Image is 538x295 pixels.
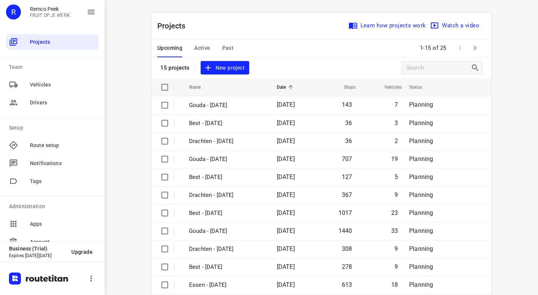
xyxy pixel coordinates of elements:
span: Previous Page [452,40,467,55]
span: [DATE] [277,173,295,180]
span: Upgrade [71,249,93,255]
span: 3 [395,119,398,127]
span: [DATE] [277,155,295,162]
span: Planning [409,263,433,270]
span: 367 [342,191,352,198]
div: Drivers [6,95,99,110]
div: Vehicles [6,77,99,92]
span: 9 [395,245,398,252]
p: Business (Trial) [9,246,65,252]
div: Route setup [6,138,99,153]
p: Essen - Monday [189,281,266,289]
span: [DATE] [277,245,295,252]
input: Search projects [406,62,471,74]
span: 2 [395,137,398,145]
span: Notifications [30,159,96,167]
span: 278 [342,263,352,270]
span: Vehicles [375,83,402,92]
span: 707 [342,155,352,162]
p: Gouda - Tuesday [189,227,266,235]
span: [DATE] [277,281,295,288]
span: 9 [395,191,398,198]
span: Account [30,238,96,246]
span: Planning [409,119,433,127]
span: [DATE] [277,191,295,198]
span: 36 [345,137,352,145]
p: Expires [DATE][DATE] [9,253,65,258]
p: Best - [DATE] [189,263,266,271]
span: Active [194,43,210,53]
span: 36 [345,119,352,127]
p: Best - Wednesday [189,209,266,218]
span: 613 [342,281,352,288]
span: New project [205,63,245,73]
span: Planning [409,245,433,252]
p: Drachten - Thursday [189,137,266,146]
p: Setup [9,124,99,132]
div: Notifications [6,156,99,171]
span: Planning [409,137,433,145]
button: Upgrade [65,245,99,259]
span: [DATE] [277,101,295,108]
span: 18 [391,281,398,288]
span: Planning [409,155,433,162]
span: [DATE] [277,137,295,145]
span: [DATE] [277,119,295,127]
span: 127 [342,173,352,180]
p: Drachten - [DATE] [189,245,266,253]
span: 9 [395,263,398,270]
span: Planning [409,173,433,180]
span: Route setup [30,142,96,149]
span: Vehicles [30,81,96,89]
span: 1017 [338,209,352,216]
p: Drachten - Wednesday [189,191,266,200]
span: [DATE] [277,209,295,216]
div: Account [6,234,99,249]
span: Date [277,83,296,92]
span: Status [409,83,432,92]
p: Best - Thursday [189,173,266,182]
p: FRUIT OP JE WERK [30,13,70,18]
span: Planning [409,281,433,288]
span: 5 [395,173,398,180]
p: Team [9,63,99,71]
span: Projects [30,38,96,46]
span: Apps [30,220,96,228]
div: Search [471,63,482,72]
p: Administration [9,203,99,210]
span: 23 [391,209,398,216]
p: Projects [157,20,192,31]
span: 1440 [338,227,352,234]
span: Name [189,83,211,92]
span: Planning [409,101,433,108]
div: Projects [6,34,99,49]
button: New project [201,61,249,75]
span: Drivers [30,99,96,107]
span: Planning [409,209,433,216]
div: Tags [6,174,99,189]
p: 15 projects [160,64,190,71]
span: Stops [334,83,356,92]
span: Tags [30,177,96,185]
span: Planning [409,227,433,234]
span: 19 [391,155,398,162]
div: Apps [6,216,99,231]
span: 33 [391,227,398,234]
p: Remco Peek [30,6,70,12]
span: Next Page [467,40,482,55]
span: 7 [395,101,398,108]
span: [DATE] [277,227,295,234]
p: Best - Friday [189,119,266,128]
span: Planning [409,191,433,198]
p: Gouda - Thursday [189,155,266,164]
p: Gouda - [DATE] [189,101,266,110]
span: 1-15 of 25 [417,40,449,56]
span: 143 [342,101,352,108]
span: Past [222,43,234,53]
div: R [6,4,21,19]
span: Upcoming [157,43,182,53]
span: 308 [342,245,352,252]
span: [DATE] [277,263,295,270]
